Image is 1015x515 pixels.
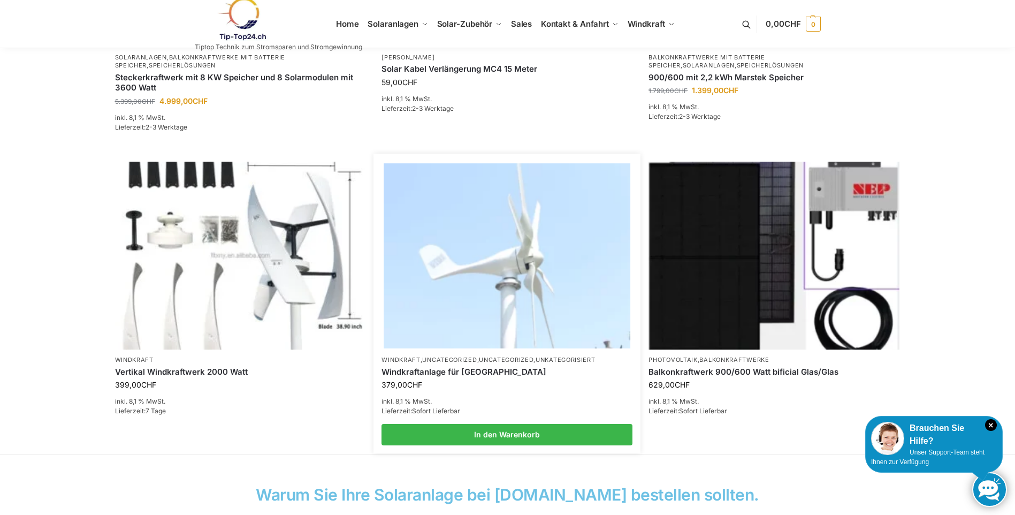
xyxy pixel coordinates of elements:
[648,407,727,415] span: Lieferzeit:
[402,78,417,87] span: CHF
[679,407,727,415] span: Sofort Lieferbar
[381,54,434,61] a: [PERSON_NAME]
[871,449,985,466] span: Unser Support-Team steht Ihnen zur Verfügung
[159,96,208,105] bdi: 4.999,00
[511,19,532,29] span: Sales
[115,397,366,406] p: inkl. 8,1 % MwSt.
[115,380,156,389] bdi: 399,00
[648,112,721,120] span: Lieferzeit:
[146,123,187,131] span: 2-3 Werktage
[412,407,460,415] span: Sofort Lieferbar
[384,163,630,348] img: Home 9
[422,356,477,363] a: Uncategorized
[407,380,422,389] span: CHF
[437,19,493,29] span: Solar-Zubehör
[675,380,690,389] span: CHF
[142,97,155,105] span: CHF
[115,123,187,131] span: Lieferzeit:
[648,162,899,350] a: Bificiales Hochleistungsmodul
[985,419,997,431] i: Schließen
[871,422,904,455] img: Customer service
[115,54,366,70] p: , ,
[141,380,156,389] span: CHF
[381,407,460,415] span: Lieferzeit:
[699,356,769,363] a: Balkonkraftwerke
[368,19,418,29] span: Solaranlagen
[195,44,362,50] p: Tiptop Technik zum Stromsparen und Stromgewinnung
[648,367,899,377] a: Balkonkraftwerk 900/600 Watt bificial Glas/Glas
[541,19,609,29] span: Kontakt & Anfahrt
[245,487,769,503] h2: Warum Sie Ihre Solaranlage bei [DOMAIN_NAME] bestellen sollten.
[381,380,422,389] bdi: 379,00
[149,62,216,69] a: Speicherlösungen
[692,86,738,95] bdi: 1.399,00
[381,356,420,363] a: Windkraft
[381,356,632,364] p: , , ,
[381,367,632,377] a: Windkraftanlage für Garten Terrasse
[115,407,166,415] span: Lieferzeit:
[648,397,899,406] p: inkl. 8,1 % MwSt.
[193,96,208,105] span: CHF
[648,356,697,363] a: Photovoltaik
[723,86,738,95] span: CHF
[115,162,366,350] a: Vertikal Windrad
[628,19,665,29] span: Windkraft
[381,424,632,445] a: In den Warenkorb legen: „Windkraftanlage für Garten Terrasse“
[648,356,899,364] p: ,
[381,78,417,87] bdi: 59,00
[381,64,632,74] a: Solar Kabel Verlängerung MC4 15 Meter
[536,356,596,363] a: Unkategorisiert
[115,54,167,61] a: Solaranlagen
[115,113,366,123] p: inkl. 8,1 % MwSt.
[146,407,166,415] span: 7 Tage
[806,17,821,32] span: 0
[683,62,735,69] a: Solaranlagen
[648,380,690,389] bdi: 629,00
[674,87,688,95] span: CHF
[648,162,899,350] img: Home 10
[648,72,899,83] a: 900/600 mit 2,2 kWh Marstek Speicher
[115,97,155,105] bdi: 5.399,00
[115,162,366,350] img: Home 8
[648,54,765,69] a: Balkonkraftwerke mit Batterie Speicher
[648,54,899,70] p: , ,
[479,356,533,363] a: Uncategorized
[648,102,899,112] p: inkl. 8,1 % MwSt.
[381,397,632,406] p: inkl. 8,1 % MwSt.
[766,8,820,40] a: 0,00CHF 0
[784,19,801,29] span: CHF
[381,94,632,104] p: inkl. 8,1 % MwSt.
[115,356,154,363] a: Windkraft
[871,422,997,448] div: Brauchen Sie Hilfe?
[381,104,454,112] span: Lieferzeit:
[115,54,285,69] a: Balkonkraftwerke mit Batterie Speicher
[115,367,366,377] a: Vertikal Windkraftwerk 2000 Watt
[679,112,721,120] span: 2-3 Werktage
[737,62,804,69] a: Speicherlösungen
[412,104,454,112] span: 2-3 Werktage
[648,87,688,95] bdi: 1.799,00
[384,163,630,348] a: Windrad für Balkon und Terrasse
[115,72,366,93] a: Steckerkraftwerk mit 8 KW Speicher und 8 Solarmodulen mit 3600 Watt
[766,19,800,29] span: 0,00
